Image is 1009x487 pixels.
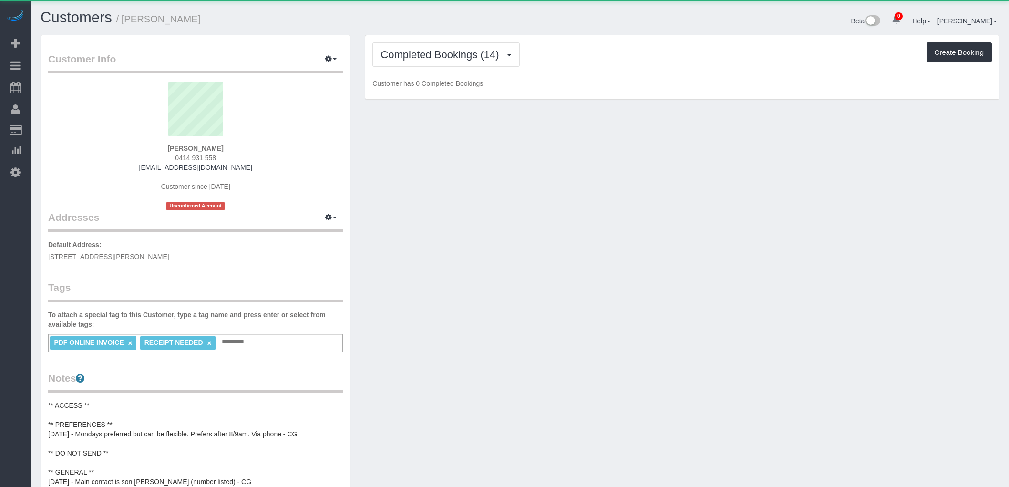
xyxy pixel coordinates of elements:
[48,253,169,260] span: [STREET_ADDRESS][PERSON_NAME]
[161,183,230,190] span: Customer since [DATE]
[167,145,223,152] strong: [PERSON_NAME]
[207,339,211,347] a: ×
[887,10,906,31] a: 0
[927,42,992,62] button: Create Booking
[144,339,203,346] span: RECEIPT NEEDED
[54,339,124,346] span: PDF ONLINE INVOICE
[41,9,112,26] a: Customers
[48,280,343,302] legend: Tags
[48,240,102,249] label: Default Address:
[116,14,201,24] small: / [PERSON_NAME]
[895,12,903,20] span: 0
[175,154,216,162] span: 0414 931 558
[372,79,992,88] p: Customer has 0 Completed Bookings
[381,49,504,61] span: Completed Bookings (14)
[48,52,343,73] legend: Customer Info
[166,202,225,210] span: Unconfirmed Account
[865,15,880,28] img: New interface
[128,339,133,347] a: ×
[851,17,881,25] a: Beta
[372,42,519,67] button: Completed Bookings (14)
[48,371,343,393] legend: Notes
[912,17,931,25] a: Help
[48,310,343,329] label: To attach a special tag to this Customer, type a tag name and press enter or select from availabl...
[139,164,252,171] a: [EMAIL_ADDRESS][DOMAIN_NAME]
[6,10,25,23] img: Automaid Logo
[937,17,997,25] a: [PERSON_NAME]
